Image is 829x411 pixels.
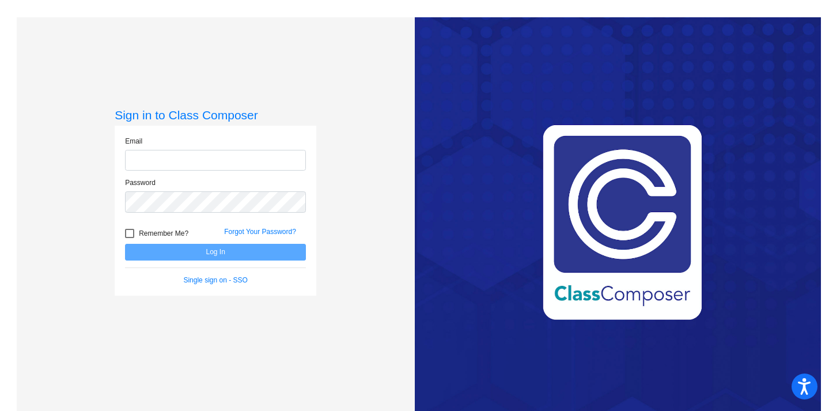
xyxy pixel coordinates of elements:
[125,244,306,261] button: Log In
[139,227,188,240] span: Remember Me?
[115,108,316,122] h3: Sign in to Class Composer
[125,178,156,188] label: Password
[125,136,142,146] label: Email
[183,276,247,284] a: Single sign on - SSO
[224,228,296,236] a: Forgot Your Password?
